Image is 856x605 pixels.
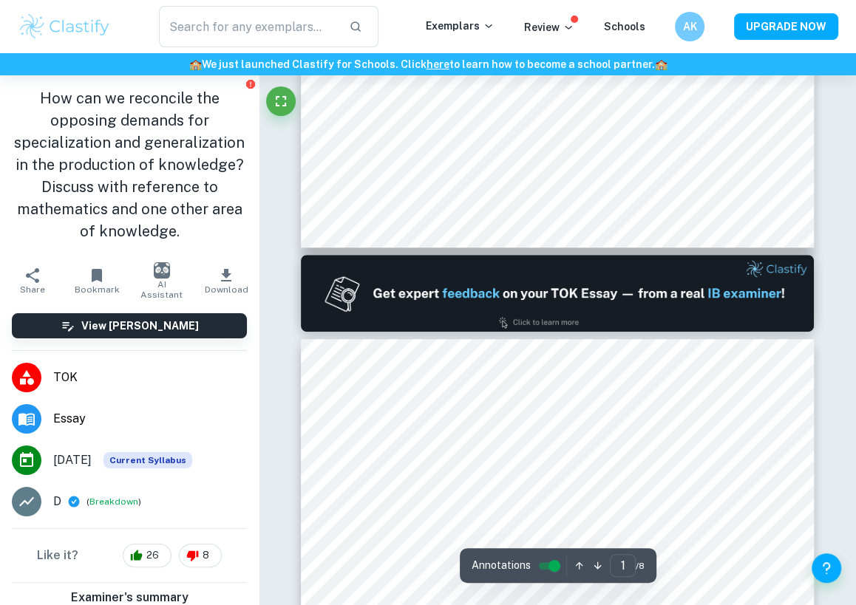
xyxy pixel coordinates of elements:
button: Bookmark [65,260,130,301]
span: Current Syllabus [103,452,192,468]
img: Clastify logo [18,12,112,41]
a: Schools [604,21,645,33]
p: D [53,493,61,510]
button: Help and Feedback [812,553,841,583]
span: Share [20,284,45,295]
span: ( ) [86,495,141,509]
button: Download [194,260,259,301]
button: Breakdown [89,495,138,508]
span: AI Assistant [138,279,186,300]
input: Search for any exemplars... [159,6,338,47]
span: Annotations [472,558,531,573]
span: TOK [53,369,247,386]
div: 8 [179,544,222,567]
h6: AK [682,18,699,35]
button: View [PERSON_NAME] [12,313,247,338]
div: 26 [123,544,171,567]
p: Exemplars [426,18,495,34]
span: [DATE] [53,451,92,469]
h6: Like it? [37,547,78,564]
span: 🏫 [189,58,202,70]
span: 8 [194,548,217,563]
div: This exemplar is based on the current syllabus. Feel free to refer to it for inspiration/ideas wh... [103,452,192,468]
button: UPGRADE NOW [734,13,838,40]
button: AK [675,12,704,41]
p: Review [524,19,574,35]
button: AI Assistant [129,260,194,301]
span: 26 [138,548,167,563]
span: / 8 [636,559,645,572]
span: Bookmark [75,284,120,295]
h1: How can we reconcile the opposing demands for specialization and generalization in the production... [12,87,247,242]
h6: We just launched Clastify for Schools. Click to learn how to become a school partner. [3,56,853,72]
span: Essay [53,410,247,428]
span: Download [205,284,248,295]
span: 🏫 [655,58,668,70]
button: Fullscreen [266,86,296,116]
img: AI Assistant [154,262,170,278]
h6: View [PERSON_NAME] [81,318,199,334]
a: here [427,58,449,70]
button: Report issue [245,78,256,89]
img: Ad [301,255,815,332]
